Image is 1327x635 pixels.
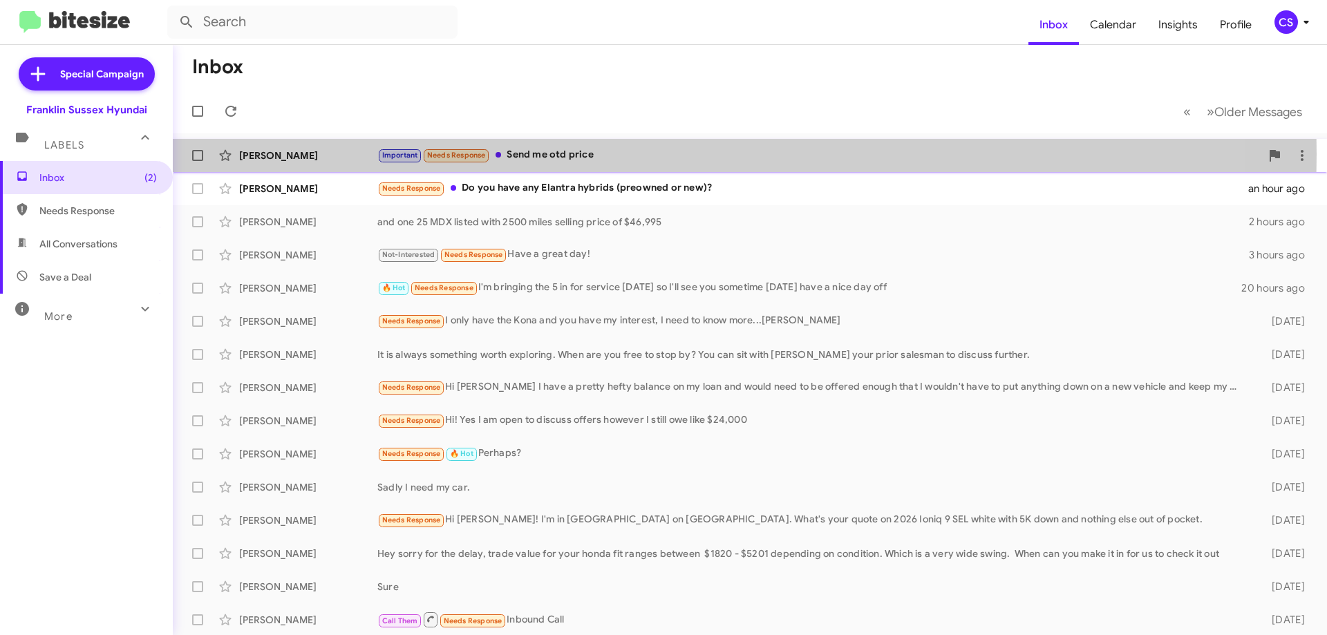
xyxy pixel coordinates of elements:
div: [DATE] [1250,447,1316,461]
div: [DATE] [1250,381,1316,395]
span: Needs Response [382,383,441,392]
span: Needs Response [382,416,441,425]
div: Send me otd price [377,147,1261,163]
span: Special Campaign [60,67,144,81]
div: I only have the Kona and you have my interest, I need to know more...[PERSON_NAME] [377,313,1250,329]
div: It is always something worth exploring. When are you free to stop by? You can sit with [PERSON_NA... [377,348,1250,361]
div: [DATE] [1250,314,1316,328]
span: Needs Response [39,204,157,218]
a: Inbox [1028,5,1079,45]
div: [PERSON_NAME] [239,447,377,461]
div: 20 hours ago [1241,281,1316,295]
div: [PERSON_NAME] [239,513,377,527]
a: Insights [1147,5,1209,45]
div: [PERSON_NAME] [239,381,377,395]
div: Have a great day! [377,247,1249,263]
div: [DATE] [1250,580,1316,594]
span: All Conversations [39,237,117,251]
button: Previous [1175,97,1199,126]
div: [PERSON_NAME] [239,580,377,594]
span: Needs Response [444,616,502,625]
div: [PERSON_NAME] [239,547,377,560]
div: Hey sorry for the delay, trade value for your honda fit ranges between $1820 - $5201 depending on... [377,547,1250,560]
div: [PERSON_NAME] [239,281,377,295]
div: and one 25 MDX listed with 2500 miles selling price of $46,995 [377,215,1249,229]
div: Franklin Sussex Hyundai [26,103,147,117]
div: Hi! Yes I am open to discuss offers however I still owe like $24,000 [377,413,1250,428]
h1: Inbox [192,56,243,78]
div: I'm bringing the 5 in for service [DATE] so I'll see you sometime [DATE] have a nice day off [377,280,1241,296]
span: Needs Response [444,250,503,259]
span: » [1207,103,1214,120]
div: [DATE] [1250,613,1316,627]
a: Calendar [1079,5,1147,45]
span: Needs Response [382,184,441,193]
span: 🔥 Hot [450,449,473,458]
span: Save a Deal [39,270,91,284]
div: [DATE] [1250,547,1316,560]
div: [PERSON_NAME] [239,248,377,262]
nav: Page navigation example [1176,97,1310,126]
div: 3 hours ago [1249,248,1316,262]
span: Needs Response [382,449,441,458]
div: [PERSON_NAME] [239,314,377,328]
div: [DATE] [1250,513,1316,527]
div: 2 hours ago [1249,215,1316,229]
span: Needs Response [382,316,441,325]
div: Hi [PERSON_NAME]! I'm in [GEOGRAPHIC_DATA] on [GEOGRAPHIC_DATA]. What's your quote on 2026 Ioniq ... [377,512,1250,528]
span: More [44,310,73,323]
div: [PERSON_NAME] [239,414,377,428]
span: Needs Response [427,151,486,160]
div: [PERSON_NAME] [239,613,377,627]
a: Special Campaign [19,57,155,91]
div: [PERSON_NAME] [239,182,377,196]
div: [PERSON_NAME] [239,480,377,494]
button: Next [1198,97,1310,126]
div: [DATE] [1250,348,1316,361]
div: [PERSON_NAME] [239,348,377,361]
div: CS [1274,10,1298,34]
div: Sure [377,580,1250,594]
div: Do you have any Elantra hybrids (preowned or new)? [377,180,1248,196]
span: Important [382,151,418,160]
span: Inbox [39,171,157,184]
div: Perhaps? [377,446,1250,462]
div: Hi [PERSON_NAME] I have a pretty hefty balance on my loan and would need to be offered enough tha... [377,379,1250,395]
span: Not-Interested [382,250,435,259]
span: (2) [144,171,157,184]
span: « [1183,103,1191,120]
span: Needs Response [382,515,441,524]
div: [DATE] [1250,480,1316,494]
div: Sadly I need my car. [377,480,1250,494]
span: 🔥 Hot [382,283,406,292]
div: [PERSON_NAME] [239,149,377,162]
input: Search [167,6,458,39]
span: Needs Response [415,283,473,292]
a: Profile [1209,5,1263,45]
span: Labels [44,139,84,151]
div: Inbound Call [377,611,1250,628]
span: Call Them [382,616,418,625]
span: Older Messages [1214,104,1302,120]
div: [DATE] [1250,414,1316,428]
div: an hour ago [1248,182,1316,196]
button: CS [1263,10,1312,34]
div: [PERSON_NAME] [239,215,377,229]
